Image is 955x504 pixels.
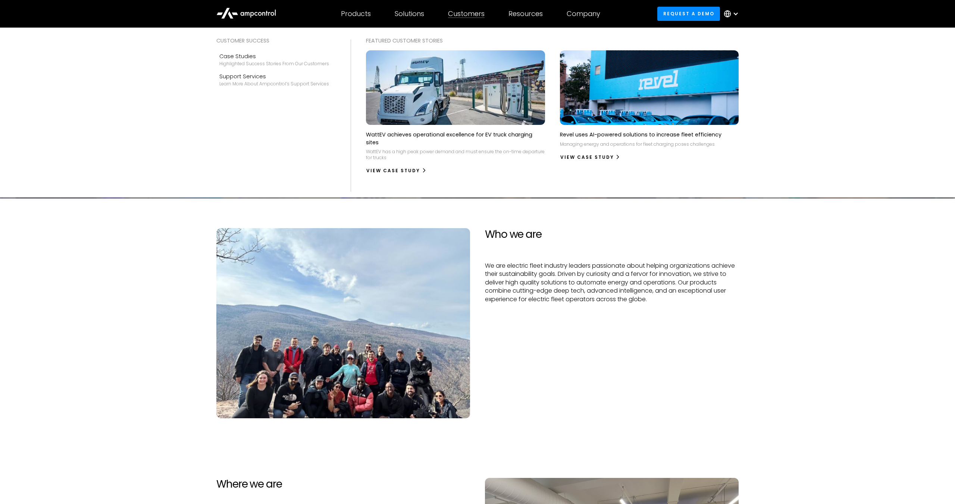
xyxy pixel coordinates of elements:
[366,131,545,146] p: WattEV achieves operational excellence for EV truck charging sites
[219,61,329,67] div: Highlighted success stories From Our Customers
[657,7,720,21] a: Request a demo
[341,10,371,18] div: Products
[567,10,600,18] div: Company
[560,151,621,163] a: View Case Study
[485,262,739,303] p: We are electric fleet industry leaders passionate about helping organizations achieve their susta...
[395,10,424,18] div: Solutions
[219,72,329,81] div: Support Services
[366,165,427,177] a: View Case Study
[485,228,739,241] h2: Who we are
[216,69,336,89] a: Support ServicesLearn more about Ampcontrol’s support services
[216,49,336,69] a: Case StudiesHighlighted success stories From Our Customers
[216,37,336,45] div: Customer success
[219,81,329,87] div: Learn more about Ampcontrol’s support services
[448,10,485,18] div: Customers
[216,478,470,491] h2: Where we are
[219,52,329,60] div: Case Studies
[560,154,614,161] div: View Case Study
[560,141,715,147] p: Managing energy and operations for fleet charging poses challenges
[560,131,721,138] p: Revel uses AI-powered solutions to increase fleet efficiency
[366,167,420,174] div: View Case Study
[508,10,543,18] div: Resources
[366,37,739,45] div: Featured Customer Stories
[366,149,545,160] p: WattEV has a high peak power demand and must ensure the on-time departure for trucks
